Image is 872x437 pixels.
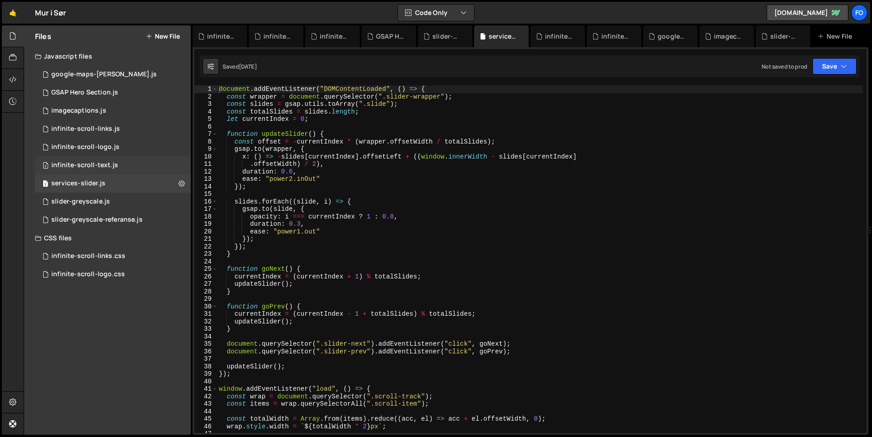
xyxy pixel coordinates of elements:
[194,205,218,213] div: 17
[51,161,118,169] div: infinite-scroll-text.js
[194,168,218,176] div: 12
[194,160,218,168] div: 11
[194,228,218,236] div: 20
[35,84,191,102] div: 15856/42251.js
[223,63,257,70] div: Saved
[194,378,218,386] div: 40
[194,325,218,333] div: 33
[194,138,218,146] div: 8
[194,280,218,288] div: 27
[24,47,191,65] div: Javascript files
[51,89,118,97] div: GSAP Hero Section.js
[51,198,110,206] div: slider-greyscale.js
[35,193,191,211] div: 15856/42354.js
[194,130,218,138] div: 7
[545,32,574,41] div: infinite-scroll-logo.js
[35,265,191,283] div: 15856/44474.css
[194,190,218,198] div: 15
[35,247,191,265] div: 15856/45042.css
[51,270,125,278] div: infinite-scroll-logo.css
[194,243,218,251] div: 22
[194,370,218,378] div: 39
[194,408,218,416] div: 44
[817,32,856,41] div: New File
[601,32,630,41] div: infinite-scroll-logo.css
[194,100,218,108] div: 3
[658,32,687,41] div: google-maps-[PERSON_NAME].js
[194,333,218,341] div: 34
[194,415,218,423] div: 45
[194,258,218,266] div: 24
[767,5,848,21] a: [DOMAIN_NAME]
[43,163,48,170] span: 2
[194,310,218,318] div: 31
[194,348,218,356] div: 36
[194,115,218,123] div: 5
[35,120,191,138] div: 15856/45045.js
[194,213,218,221] div: 18
[35,211,191,229] div: 15856/44486.js
[194,145,218,153] div: 9
[43,181,48,188] span: 1
[194,400,218,408] div: 43
[194,340,218,348] div: 35
[51,143,119,151] div: infinite-scroll-logo.js
[376,32,405,41] div: GSAP Hero Section.js
[35,65,191,84] div: 15856/44408.js
[714,32,743,41] div: imagecaptions.js
[194,175,218,183] div: 13
[770,32,799,41] div: slider-greyscale.js
[194,123,218,131] div: 6
[51,179,105,188] div: services-slider.js
[194,220,218,228] div: 19
[194,303,218,311] div: 30
[194,273,218,281] div: 26
[489,32,518,41] div: services-slider.js
[51,125,120,133] div: infinite-scroll-links.js
[762,63,807,70] div: Not saved to prod
[194,265,218,273] div: 25
[263,32,292,41] div: infinite-scroll-links.css
[35,102,191,120] div: 15856/44399.js
[432,32,461,41] div: slider-greyscale-referanse.js
[194,93,218,101] div: 2
[194,393,218,401] div: 42
[813,58,857,74] button: Save
[146,33,180,40] button: New File
[194,355,218,363] div: 37
[24,229,191,247] div: CSS files
[320,32,349,41] div: infinite-scroll-text.js
[851,5,867,21] a: Fo
[207,32,236,41] div: infinite-scroll-links.js
[51,70,157,79] div: google-maps-[PERSON_NAME].js
[194,198,218,206] div: 16
[194,288,218,296] div: 28
[51,252,125,260] div: infinite-scroll-links.css
[35,156,191,174] div: 15856/42353.js
[194,423,218,431] div: 46
[2,2,24,24] a: 🤙
[194,250,218,258] div: 23
[194,295,218,303] div: 29
[35,31,51,41] h2: Files
[35,138,191,156] div: 15856/44475.js
[194,85,218,93] div: 1
[398,5,474,21] button: Code Only
[239,63,257,70] div: [DATE]
[194,183,218,191] div: 14
[51,216,143,224] div: slider-greyscale-referanse.js
[35,7,66,18] div: Mur i Sør
[194,363,218,371] div: 38
[35,174,191,193] div: 15856/42255.js
[194,153,218,161] div: 10
[194,318,218,326] div: 32
[194,385,218,393] div: 41
[51,107,106,115] div: imagecaptions.js
[194,235,218,243] div: 21
[194,108,218,116] div: 4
